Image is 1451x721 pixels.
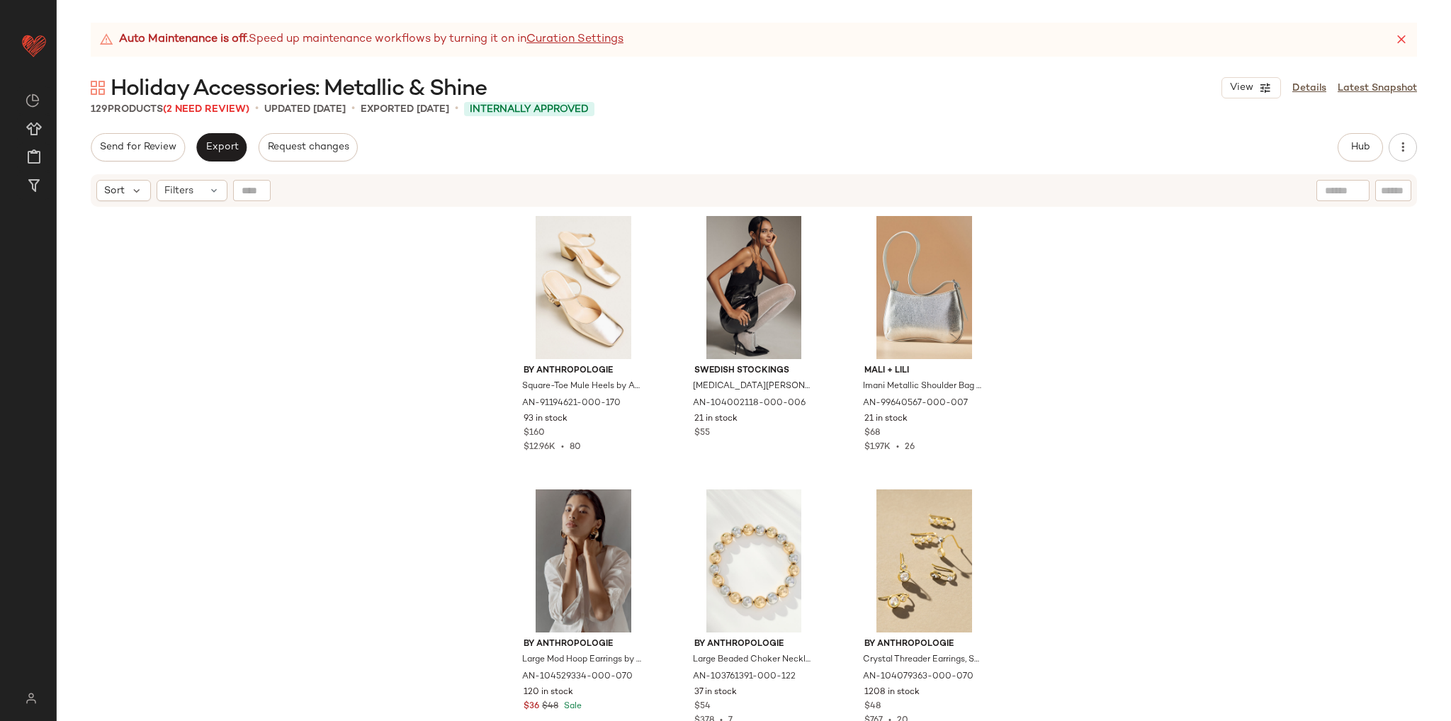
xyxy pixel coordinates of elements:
[164,183,193,198] span: Filters
[694,686,737,699] span: 37 in stock
[864,686,920,699] span: 1208 in stock
[694,413,738,426] span: 21 in stock
[524,413,568,426] span: 93 in stock
[512,489,655,632] img: 104529334_070_b14
[863,397,968,410] span: AN-99640567-000-007
[863,654,983,666] span: Crystal Threader Earrings, Set of 3 by Anthropologie in Gold, Women's, Gold/Plated Brass/Cubic Zi...
[683,216,825,359] img: 104002118_006_p
[1229,82,1253,93] span: View
[891,443,905,452] span: •
[104,183,125,198] span: Sort
[853,216,995,359] img: 99640567_007_b
[522,397,621,410] span: AN-91194621-000-170
[561,702,582,711] span: Sale
[259,133,358,161] button: Request changes
[524,365,643,377] span: By Anthropologie
[26,93,40,108] img: svg%3e
[694,427,710,440] span: $55
[853,489,995,632] img: 104079363_070_b
[264,102,346,117] p: updated [DATE]
[17,693,45,704] img: svg%3e
[1338,81,1417,96] a: Latest Snapshot
[99,31,623,48] div: Speed up maintenance workflows by turning it on in
[1350,142,1370,153] span: Hub
[693,654,813,666] span: Large Beaded Choker Necklace by Anthropologie in Gold, Women's, Glass
[351,101,355,118] span: •
[694,700,711,713] span: $54
[905,443,915,452] span: 26
[267,142,349,153] span: Request changes
[864,413,908,426] span: 21 in stock
[570,443,581,452] span: 80
[694,365,814,377] span: Swedish Stockings
[524,443,555,452] span: $12.96K
[542,700,558,713] span: $48
[693,380,813,393] span: [MEDICAL_DATA][PERSON_NAME] Sheer Tights by Swedish Stockings in Grey, Women's, Size: Medium, Pol...
[524,638,643,651] span: By Anthropologie
[863,671,973,683] span: AN-104079363-000-070
[524,427,545,440] span: $160
[864,365,984,377] span: Mali + Lili
[693,671,796,683] span: AN-103761391-000-122
[524,686,573,699] span: 120 in stock
[470,102,589,117] span: Internally Approved
[91,102,249,117] div: Products
[863,380,983,393] span: Imani Metallic Shoulder Bag by Mali + Lili in Silver, Women's, Polyurethane at Anthropologie
[522,654,642,666] span: Large Mod Hoop Earrings by Anthropologie in Gold, Women's, Gold/Plated Brass
[864,638,984,651] span: By Anthropologie
[555,443,570,452] span: •
[683,489,825,632] img: 103761391_122_b
[522,671,633,683] span: AN-104529334-000-070
[205,142,238,153] span: Export
[20,31,48,59] img: heart_red.DM2ytmEG.svg
[864,427,880,440] span: $68
[864,700,881,713] span: $48
[196,133,247,161] button: Export
[526,31,623,48] a: Curation Settings
[255,101,259,118] span: •
[693,397,806,410] span: AN-104002118-000-006
[99,142,176,153] span: Send for Review
[512,216,655,359] img: 91194621_170_b
[91,104,108,115] span: 129
[694,638,814,651] span: By Anthropologie
[864,443,891,452] span: $1.97K
[1221,77,1281,98] button: View
[163,104,249,115] span: (2 Need Review)
[91,133,185,161] button: Send for Review
[111,75,487,103] span: Holiday Accessories: Metallic & Shine
[524,700,539,713] span: $36
[1292,81,1326,96] a: Details
[361,102,449,117] p: Exported [DATE]
[455,101,458,118] span: •
[522,380,642,393] span: Square-Toe Mule Heels by Anthropologie in Gold, Women's, Size: 7, Leather
[1338,133,1383,161] button: Hub
[119,31,249,48] strong: Auto Maintenance is off.
[91,81,105,95] img: svg%3e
